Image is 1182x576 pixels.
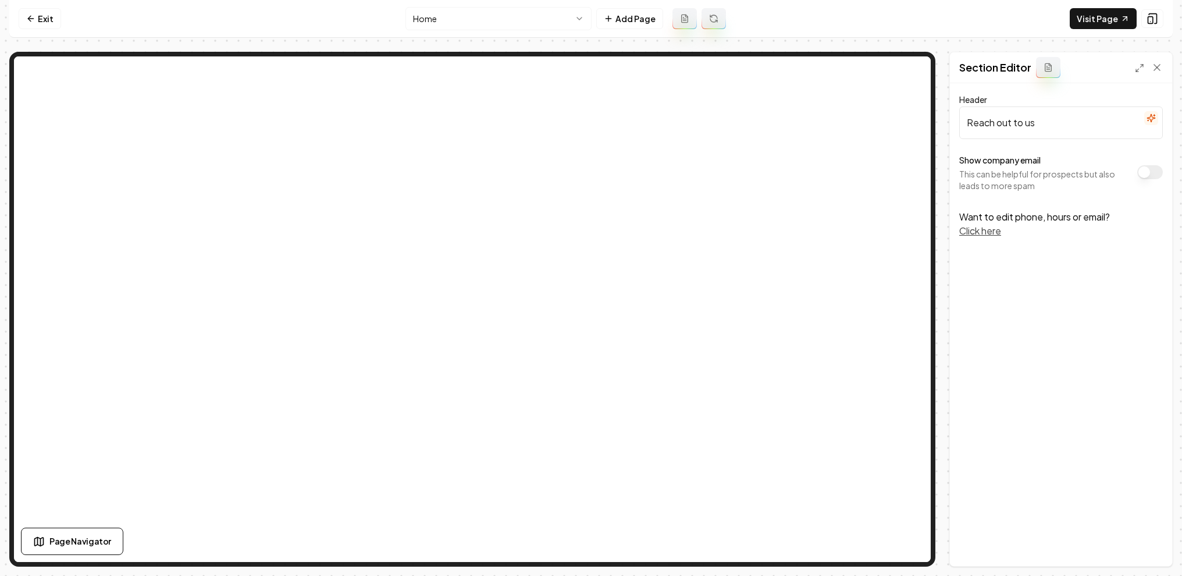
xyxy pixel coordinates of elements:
input: Header [959,106,1163,139]
button: Click here [959,224,1001,238]
button: Page Navigator [21,528,123,555]
button: Add admin page prompt [672,8,697,29]
button: Add admin section prompt [1036,57,1060,78]
a: Visit Page [1070,8,1137,29]
iframe: To enrich screen reader interactions, please activate Accessibility in Grammarly extension settings [14,56,931,562]
p: Want to edit phone, hours or email? [959,210,1163,238]
label: Header [959,94,987,105]
h2: Section Editor [959,59,1031,76]
p: This can be helpful for prospects but also leads to more spam [959,168,1131,191]
button: Regenerate page [702,8,726,29]
button: Add Page [596,8,663,29]
a: Exit [19,8,61,29]
span: Page Navigator [49,535,111,547]
label: Show company email [959,155,1041,165]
